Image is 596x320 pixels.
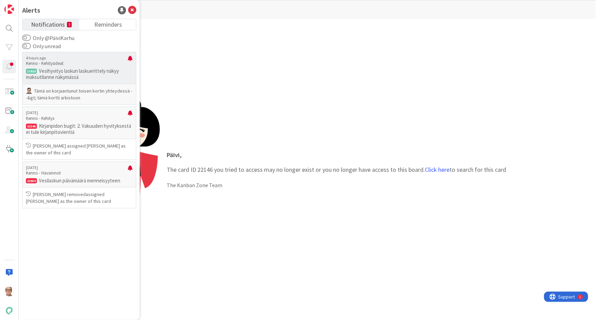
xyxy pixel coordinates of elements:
[425,166,449,173] a: Click here
[26,110,128,115] p: [DATE]
[26,124,37,129] div: 22146
[22,43,31,50] button: Only unread
[26,68,133,80] p: Vesihyvitys laskun laskuerittely näkyy maksutilanne näkymässä
[26,165,128,170] p: [DATE]
[22,162,136,208] a: [DATE]Kenno - Havainnot22934Vesilaskun päivämäärä menneisyyteen[PERSON_NAME] removedassigned [PER...
[4,287,14,296] img: PK
[26,191,133,205] p: [PERSON_NAME] removedassigned [PERSON_NAME] as the owner of this card
[22,52,136,105] a: 4 hours agoKenno - Kehitysideat17829Vesihyvitys laskun laskuerittely näkyy maksutilanne näkymässä...
[22,34,31,41] button: Only @PäiviKarhu
[167,150,506,174] p: The card ID 22146 you tried to access may no longer exist or you no longer have access to this bo...
[22,34,74,42] label: Only @PäiviKarhu
[26,69,37,74] div: 17829
[167,151,182,159] strong: Päivi ,
[26,88,32,94] img: SM
[167,181,506,189] div: The Kanban Zone Team
[22,42,61,50] label: Only unread
[26,170,128,176] p: Kenno - Havainnot
[22,5,40,15] div: Alerts
[4,306,14,316] img: avatar
[26,56,128,60] p: 4 hours ago
[26,178,133,184] p: Vesilaskun päivämäärä menneisyyteen
[26,178,37,183] div: 22934
[14,1,31,9] span: Support
[31,19,65,29] span: Notifications
[36,3,37,8] div: 1
[26,115,128,122] p: Kenno - Kehitys
[26,60,128,67] p: Kenno - Kehitysideat
[22,107,136,159] a: [DATE]Kenno - Kehitys22146Kirjanpidon bugit: 2. Vakuuden hyvityksestä ei tule kirjanpitovientiä[P...
[26,87,133,101] p: Tämä on korjaantunut toisen kortin yhteydessä --&gt; tämä kortti arkistoon
[94,19,122,29] span: Reminders
[67,22,72,27] small: 3
[26,123,133,135] p: Kirjanpidon bugit: 2. Vakuuden hyvityksestä ei tule kirjanpitovientiä
[26,142,133,156] p: [PERSON_NAME] assigned [PERSON_NAME] as the owner of this card
[4,4,14,14] img: Visit kanbanzone.com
